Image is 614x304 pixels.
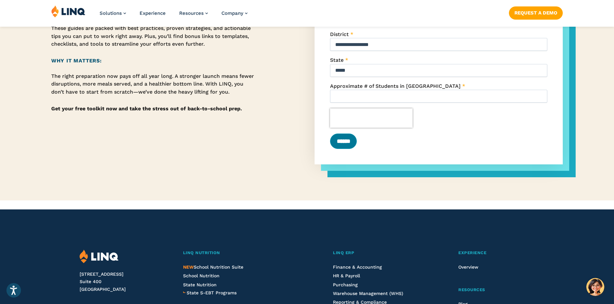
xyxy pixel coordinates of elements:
[458,264,478,270] a: Overview
[100,10,122,16] span: Solutions
[80,271,168,293] address: [STREET_ADDRESS] Suite 400 [GEOGRAPHIC_DATA]
[330,57,344,63] span: State
[183,264,194,270] span: NEW
[80,250,119,263] img: LINQ | K‑12 Software
[100,5,248,26] nav: Primary Navigation
[458,287,485,292] span: Resources
[458,250,486,255] span: Experience
[51,5,85,17] img: LINQ | K‑12 Software
[140,10,166,16] a: Experience
[333,250,354,255] span: LINQ ERP
[330,31,349,37] span: District
[183,264,243,270] a: NEWSchool Nutrition Suite
[330,108,413,128] iframe: reCAPTCHA
[51,24,256,48] p: These guides are packed with best practices, proven strategies, and actionable tips you can put t...
[586,278,604,296] button: Hello, have a question? Let’s chat.
[333,291,403,296] a: Warehouse Management (WHS)
[458,287,534,293] a: Resources
[179,10,208,16] a: Resources
[51,57,256,65] h2: Why It Matters:
[509,6,563,19] a: Request a Demo
[183,250,299,256] a: LINQ Nutrition
[51,106,242,112] strong: Get your free toolkit now and take the stress out of back-to-school prep.
[333,273,360,278] a: HR & Payroll
[100,10,126,16] a: Solutions
[509,5,563,19] nav: Button Navigation
[333,250,424,256] a: LINQ ERP
[333,264,382,270] a: Finance & Accounting
[183,282,217,287] a: State Nutrition
[221,10,248,16] a: Company
[179,10,204,16] span: Resources
[333,282,358,287] a: Purchasing
[221,10,243,16] span: Company
[330,83,461,89] span: Approximate # of Students in [GEOGRAPHIC_DATA]
[183,264,243,270] span: School Nutrition Suite
[187,289,237,296] a: State S-EBT Programs
[183,250,220,255] span: LINQ Nutrition
[458,250,534,256] a: Experience
[183,273,219,278] a: School Nutrition
[187,290,237,295] span: State S-EBT Programs
[51,72,256,96] p: The right preparation now pays off all year long. A stronger launch means fewer disruptions, more...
